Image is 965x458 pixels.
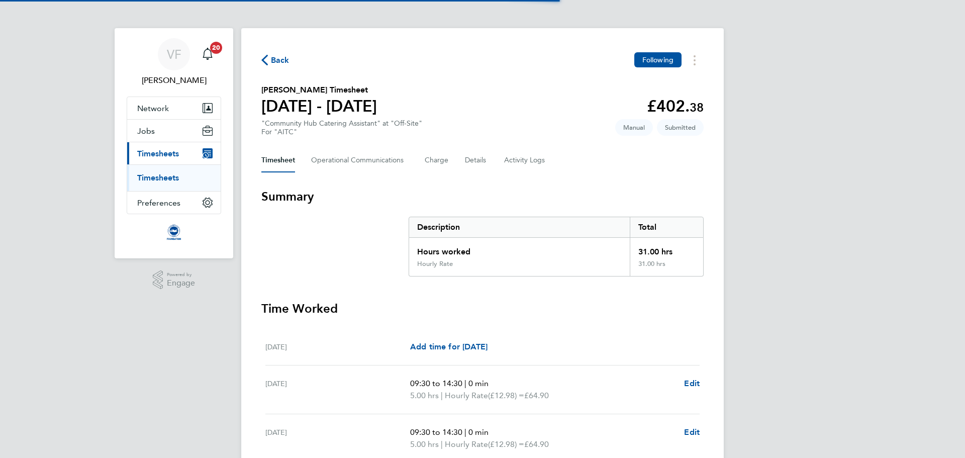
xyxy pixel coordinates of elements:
a: 20 [198,38,218,70]
div: Hourly Rate [417,260,453,268]
span: Following [642,55,673,64]
div: [DATE] [265,341,410,353]
span: This timesheet is Submitted. [657,119,704,136]
span: Edit [684,379,700,388]
span: 5.00 hrs [410,439,439,449]
button: Preferences [127,192,221,214]
button: Timesheets [127,142,221,164]
span: 5.00 hrs [410,391,439,400]
a: Add time for [DATE] [410,341,488,353]
span: 09:30 to 14:30 [410,379,462,388]
h1: [DATE] - [DATE] [261,96,377,116]
div: [DATE] [265,426,410,450]
h2: [PERSON_NAME] Timesheet [261,84,377,96]
button: Activity Logs [504,148,546,172]
button: Following [634,52,682,67]
span: Hourly Rate [445,438,488,450]
a: VF[PERSON_NAME] [127,38,221,86]
button: Back [261,54,289,66]
span: £64.90 [524,391,549,400]
div: Hours worked [409,238,630,260]
button: Timesheets Menu [686,52,704,68]
nav: Main navigation [115,28,233,258]
span: 20 [210,42,222,54]
span: Vicky Franklin [127,74,221,86]
a: Edit [684,378,700,390]
span: VF [167,48,181,61]
span: | [441,439,443,449]
button: Charge [425,148,449,172]
button: Timesheet [261,148,295,172]
span: | [464,379,466,388]
button: Operational Communications [311,148,409,172]
a: Go to home page [127,224,221,240]
span: 0 min [468,379,489,388]
img: albioninthecommunity-logo-retina.png [166,224,182,240]
div: Description [409,217,630,237]
a: Timesheets [137,173,179,182]
button: Details [465,148,488,172]
span: Preferences [137,198,180,208]
span: 09:30 to 14:30 [410,427,462,437]
div: Summary [409,217,704,277]
span: Network [137,104,169,113]
span: Powered by [167,270,195,279]
span: Timesheets [137,149,179,158]
span: Back [271,54,289,66]
app-decimal: £402. [647,97,704,116]
span: 0 min [468,427,489,437]
span: Jobs [137,126,155,136]
div: [DATE] [265,378,410,402]
div: For "AITC" [261,128,422,136]
span: Add time for [DATE] [410,342,488,351]
span: £64.90 [524,439,549,449]
div: "Community Hub Catering Assistant" at "Off-Site" [261,119,422,136]
div: Total [630,217,703,237]
span: (£12.98) = [488,439,524,449]
a: Powered byEngage [153,270,196,290]
div: 31.00 hrs [630,260,703,276]
span: This timesheet was manually created. [615,119,653,136]
span: Hourly Rate [445,390,488,402]
div: 31.00 hrs [630,238,703,260]
h3: Summary [261,189,704,205]
h3: Time Worked [261,301,704,317]
span: Edit [684,427,700,437]
span: 38 [690,100,704,115]
span: (£12.98) = [488,391,524,400]
span: Engage [167,279,195,288]
div: Timesheets [127,164,221,191]
span: | [464,427,466,437]
button: Jobs [127,120,221,142]
a: Edit [684,426,700,438]
button: Network [127,97,221,119]
span: | [441,391,443,400]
